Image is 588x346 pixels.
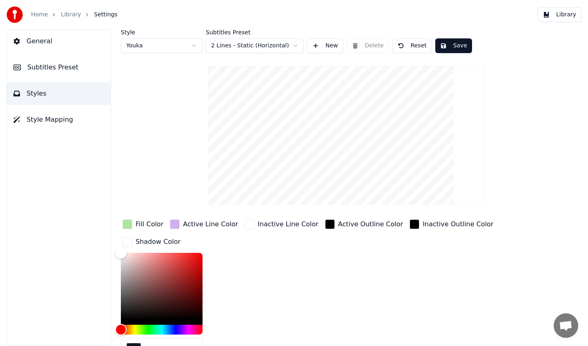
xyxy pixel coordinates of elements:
img: youka [7,7,23,23]
button: Style Mapping [7,108,111,131]
button: Save [435,38,472,53]
span: Settings [94,11,117,19]
button: Active Outline Color [323,218,405,231]
button: Library [538,7,581,22]
div: Color [121,253,203,320]
span: Subtitles Preset [27,63,78,72]
div: Inactive Line Color [258,219,318,229]
button: Inactive Outline Color [408,218,495,231]
div: Shadow Color [136,237,180,247]
span: General [27,36,52,46]
div: Active Outline Color [338,219,403,229]
button: Shadow Color [121,235,182,248]
div: Hue [121,325,203,335]
nav: breadcrumb [31,11,118,19]
label: Subtitles Preset [206,29,304,35]
button: New [307,38,343,53]
div: Fill Color [136,219,163,229]
a: Library [61,11,81,19]
button: Active Line Color [168,218,240,231]
button: Fill Color [121,218,165,231]
a: Home [31,11,48,19]
label: Style [121,29,203,35]
button: General [7,30,111,53]
div: Open de chat [554,313,578,338]
span: Styles [27,89,47,98]
button: Reset [392,38,432,53]
button: Styles [7,82,111,105]
span: Style Mapping [27,115,73,125]
div: Inactive Outline Color [423,219,493,229]
button: Inactive Line Color [243,218,320,231]
div: Active Line Color [183,219,238,229]
button: Subtitles Preset [7,56,111,79]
